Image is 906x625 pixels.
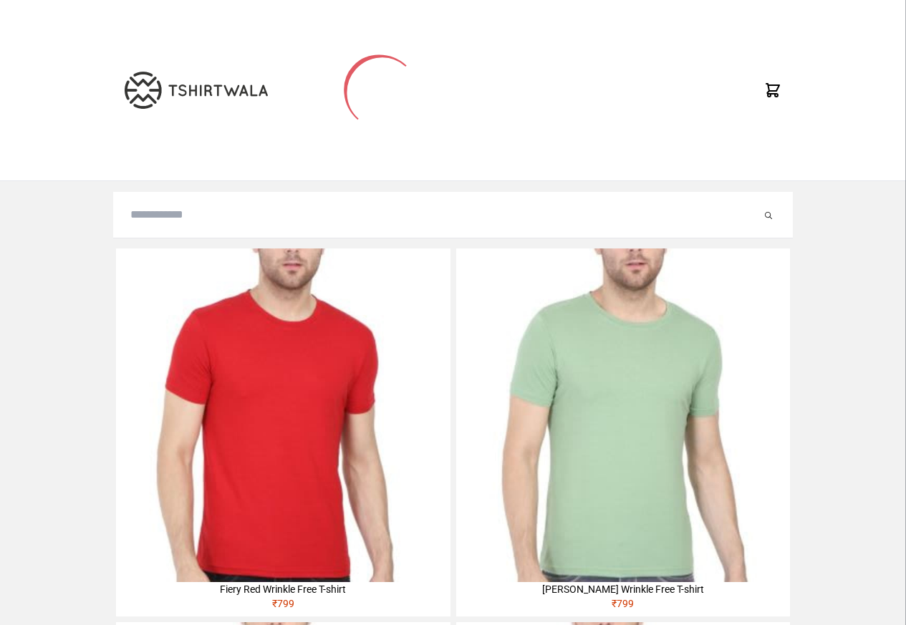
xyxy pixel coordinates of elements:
div: Fiery Red Wrinkle Free T-shirt [116,582,450,596]
a: Fiery Red Wrinkle Free T-shirt₹799 [116,248,450,616]
img: TW-LOGO-400-104.png [125,72,268,109]
button: Submit your search query. [761,206,776,223]
div: ₹ 799 [456,596,790,616]
div: [PERSON_NAME] Wrinkle Free T-shirt [456,582,790,596]
a: [PERSON_NAME] Wrinkle Free T-shirt₹799 [456,248,790,616]
img: 4M6A2211-320x320.jpg [456,248,790,582]
img: 4M6A2225-320x320.jpg [116,248,450,582]
div: ₹ 799 [116,596,450,616]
